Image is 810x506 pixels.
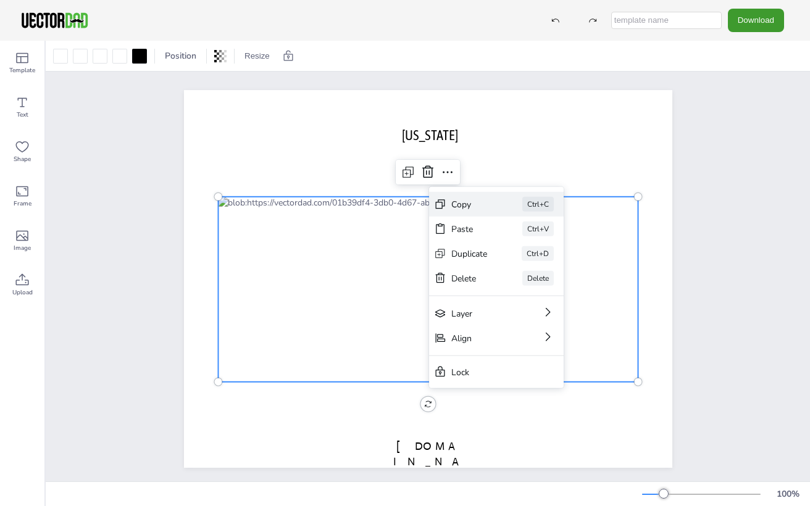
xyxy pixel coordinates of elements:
[522,222,554,236] div: Ctrl+V
[17,110,28,120] span: Text
[20,11,90,30] img: VectorDad-1.png
[393,439,462,484] span: [DOMAIN_NAME]
[728,9,784,31] button: Download
[451,366,524,378] div: Lock
[14,243,31,253] span: Image
[12,288,33,297] span: Upload
[240,46,275,66] button: Resize
[522,271,554,286] div: Delete
[522,197,554,212] div: Ctrl+C
[9,65,35,75] span: Template
[14,154,31,164] span: Shape
[451,272,488,284] div: Delete
[162,50,199,62] span: Position
[611,12,722,29] input: template name
[402,127,458,143] span: [US_STATE]
[451,247,487,259] div: Duplicate
[773,488,803,500] div: 100 %
[451,223,488,234] div: Paste
[451,332,507,344] div: Align
[522,246,554,261] div: Ctrl+D
[451,307,507,319] div: Layer
[451,198,488,210] div: Copy
[14,199,31,209] span: Frame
